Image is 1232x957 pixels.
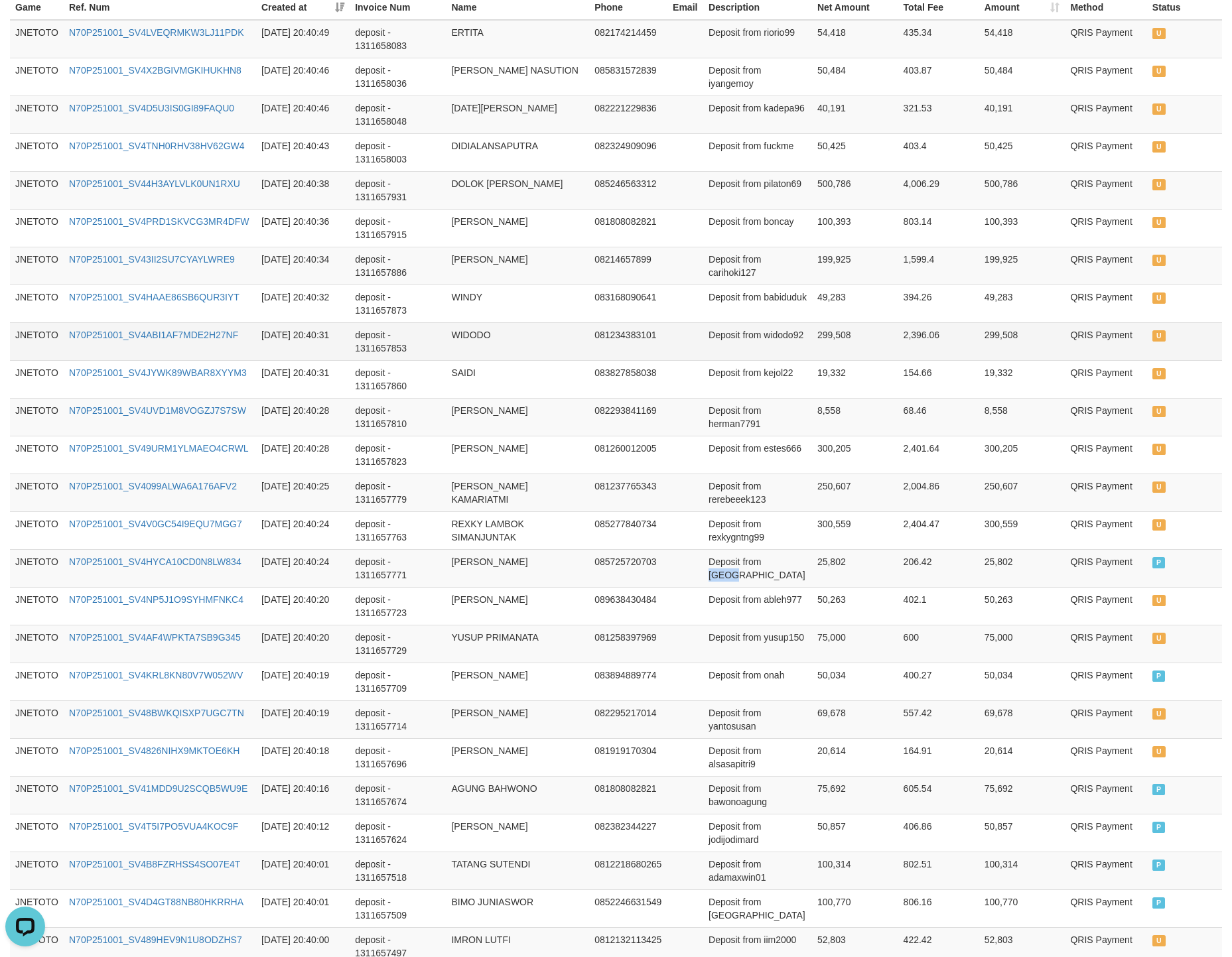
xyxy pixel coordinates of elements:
td: 557.42 [898,700,979,738]
td: [DATE] 20:40:12 [256,814,350,852]
td: 081260012005 [589,436,667,474]
td: JNETOTO [10,625,64,663]
td: deposit - 1311657763 [350,511,446,549]
td: 19,332 [812,360,898,398]
td: Deposit from yusup150 [703,625,812,663]
td: JNETOTO [10,738,64,776]
td: 50,425 [979,133,1065,171]
td: [PERSON_NAME] [446,700,589,738]
td: Deposit from pilaton69 [703,171,812,209]
td: 20,614 [812,738,898,776]
td: QRIS Payment [1065,549,1146,587]
td: DOLOK [PERSON_NAME] [446,171,589,209]
a: N70P251001_SV43II2SU7CYAYLWRE9 [69,254,235,265]
td: AGUNG BAHWONO [446,776,589,814]
td: 154.66 [898,360,979,398]
td: 081234383101 [589,322,667,360]
td: Deposit from [GEOGRAPHIC_DATA] [703,549,812,587]
td: Deposit from [GEOGRAPHIC_DATA] [703,889,812,927]
td: 300,559 [979,511,1065,549]
td: 500,786 [812,171,898,209]
td: deposit - 1311657709 [350,663,446,700]
td: deposit - 1311657729 [350,625,446,663]
td: deposit - 1311657810 [350,398,446,436]
a: N70P251001_SV4AF4WPKTA7SB9G345 [69,632,241,643]
td: 68.46 [898,398,979,436]
td: 100,314 [979,852,1065,889]
td: QRIS Payment [1065,209,1146,247]
span: PAID [1152,670,1166,682]
td: 2,004.86 [898,474,979,511]
td: Deposit from rerebeeek123 [703,474,812,511]
td: [DATE] 20:40:16 [256,776,350,814]
span: UNPAID [1152,406,1166,417]
a: N70P251001_SV4JYWK89WBAR8XYYM3 [69,367,247,378]
td: [DATE][PERSON_NAME] [446,96,589,133]
a: N70P251001_SV4ABI1AF7MDE2H27NF [69,330,238,340]
span: PAID [1152,860,1166,871]
td: JNETOTO [10,133,64,171]
span: UNPAID [1152,292,1166,304]
td: BIMO JUNIASWOR [446,889,589,927]
td: [PERSON_NAME] [446,587,589,625]
td: JNETOTO [10,58,64,96]
a: N70P251001_SV4V0GC54I9EQU7MGG7 [69,519,242,529]
span: UNPAID [1152,595,1166,606]
td: 75,000 [979,625,1065,663]
td: 2,404.47 [898,511,979,549]
td: QRIS Payment [1065,171,1146,209]
td: QRIS Payment [1065,663,1146,700]
td: Deposit from rexkygntng99 [703,511,812,549]
td: JNETOTO [10,96,64,133]
td: JNETOTO [10,511,64,549]
td: 321.53 [898,96,979,133]
td: 199,925 [979,247,1065,285]
td: Deposit from carihoki127 [703,247,812,285]
a: N70P251001_SV4KRL8KN80V7W052WV [69,670,243,680]
td: Deposit from babiduduk [703,285,812,322]
td: JNETOTO [10,776,64,814]
td: 100,393 [812,209,898,247]
td: JNETOTO [10,20,64,58]
td: 250,607 [812,474,898,511]
td: 50,263 [812,587,898,625]
td: Deposit from riorio99 [703,20,812,58]
span: UNPAID [1152,217,1166,228]
td: [DATE] 20:40:01 [256,889,350,927]
a: N70P251001_SV4HAAE86SB6QUR3IYT [69,292,240,302]
td: 085725720703 [589,549,667,587]
a: N70P251001_SV489HEV9N1U8ODZHS7 [69,934,242,945]
td: 299,508 [812,322,898,360]
span: UNPAID [1152,66,1166,77]
td: 40,191 [812,96,898,133]
a: N70P251001_SV4NP5J1O9SYHMFNKC4 [69,594,243,605]
td: QRIS Payment [1065,587,1146,625]
td: QRIS Payment [1065,58,1146,96]
a: N70P251001_SV4D5U3IS0GI89FAQU0 [69,103,234,113]
span: UNPAID [1152,103,1166,115]
td: 085831572839 [589,58,667,96]
a: N70P251001_SV4HYCA10CD0N8LW834 [69,556,241,567]
td: 199,925 [812,247,898,285]
span: UNPAID [1152,481,1166,493]
td: JNETOTO [10,285,64,322]
td: JNETOTO [10,549,64,587]
td: Deposit from yantosusan [703,700,812,738]
td: 403.87 [898,58,979,96]
td: 75,692 [979,776,1065,814]
td: deposit - 1311657886 [350,247,446,285]
td: 75,692 [812,776,898,814]
td: QRIS Payment [1065,322,1146,360]
span: UNPAID [1152,179,1166,190]
td: 082221229836 [589,96,667,133]
a: N70P251001_SV49URM1YLMAEO4CRWL [69,443,249,454]
td: JNETOTO [10,587,64,625]
td: 400.27 [898,663,979,700]
td: [DATE] 20:40:31 [256,322,350,360]
td: [DATE] 20:40:24 [256,511,350,549]
td: WINDY [446,285,589,322]
td: QRIS Payment [1065,247,1146,285]
a: N70P251001_SV44H3AYLVLK0UN1RXU [69,178,240,189]
td: 081258397969 [589,625,667,663]
td: 089638430484 [589,587,667,625]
